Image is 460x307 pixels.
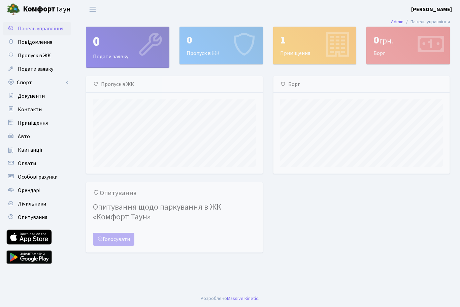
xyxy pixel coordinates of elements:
a: Оплати [3,157,71,170]
span: Оплати [18,160,36,167]
b: [PERSON_NAME] [411,6,452,13]
span: Авто [18,133,30,140]
li: Панель управління [403,18,450,26]
h5: Опитування [93,189,256,197]
a: Контакти [3,103,71,116]
span: Пропуск в ЖК [18,52,51,59]
span: Подати заявку [18,65,53,73]
div: 0 [373,34,443,47]
a: Голосувати [93,233,134,246]
a: Панель управління [3,22,71,35]
span: Контакти [18,106,42,113]
a: Admin [391,18,403,25]
a: Лічильники [3,197,71,211]
a: Повідомлення [3,35,71,49]
a: Подати заявку [3,62,71,76]
h4: Опитування щодо паркування в ЖК «Комфорт Таун» [93,200,256,225]
span: грн. [379,35,394,47]
span: Квитанції [18,146,42,154]
a: Опитування [3,211,71,224]
span: Приміщення [18,119,48,127]
nav: breadcrumb [381,15,460,29]
a: Спорт [3,76,71,89]
div: . [201,295,259,302]
span: Документи [18,92,45,100]
span: Повідомлення [18,38,52,46]
div: Пропуск в ЖК [180,27,263,64]
button: Переключити навігацію [84,4,101,15]
div: Пропуск в ЖК [86,76,263,93]
a: Авто [3,130,71,143]
a: Пропуск в ЖК [3,49,71,62]
div: Борг [367,27,450,64]
div: 0 [93,34,162,50]
span: Особові рахунки [18,173,58,181]
a: Орендарі [3,184,71,197]
span: Лічильники [18,200,46,208]
div: Борг [273,76,450,93]
div: Подати заявку [86,27,169,67]
span: Таун [23,4,71,15]
div: Приміщення [273,27,356,64]
a: Приміщення [3,116,71,130]
a: Розроблено [201,295,227,302]
a: Документи [3,89,71,103]
a: 1Приміщення [273,27,357,64]
span: Орендарі [18,187,40,194]
a: Massive Kinetic [227,295,258,302]
img: logo.png [7,3,20,16]
span: Панель управління [18,25,63,32]
div: 1 [280,34,350,47]
a: 0Пропуск в ЖК [179,27,263,64]
span: Опитування [18,214,47,221]
b: Комфорт [23,4,55,14]
a: [PERSON_NAME] [411,5,452,13]
a: Особові рахунки [3,170,71,184]
a: 0Подати заявку [86,27,169,68]
a: Квитанції [3,143,71,157]
div: 0 [187,34,256,47]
